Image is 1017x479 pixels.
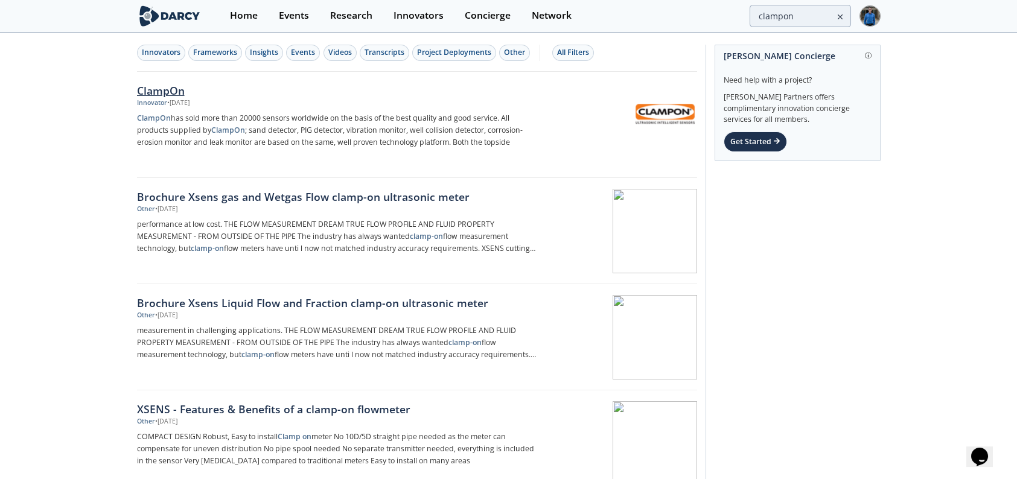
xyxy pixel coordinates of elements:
[724,66,872,86] div: Need help with a project?
[360,45,409,61] button: Transcripts
[137,113,171,123] strong: ClampOn
[859,5,881,27] img: Profile
[137,431,537,467] p: COMPACT DESIGN Robust, Easy to install meter No 10D/5D straight pipe needed as the meter can comp...
[167,98,190,108] div: • [DATE]
[137,98,167,108] div: Innovator
[137,45,185,61] button: Innovators
[532,11,572,21] div: Network
[279,11,309,21] div: Events
[557,47,589,58] div: All Filters
[155,311,177,320] div: • [DATE]
[412,45,496,61] button: Project Deployments
[137,311,155,320] div: Other
[137,189,537,205] div: Brochure Xsens gas and Wetgas Flow clamp-on ultrasonic meter
[330,11,372,21] div: Research
[365,47,404,58] div: Transcripts
[137,205,155,214] div: Other
[137,295,537,311] div: Brochure Xsens Liquid Flow and Fraction clamp-on ultrasonic meter
[155,205,177,214] div: • [DATE]
[448,337,482,347] strong: clamp-on
[191,243,224,253] strong: clamp-on
[241,349,275,360] strong: clamp-on
[636,84,695,144] img: ClampOn
[188,45,242,61] button: Frameworks
[286,45,320,61] button: Events
[142,47,180,58] div: Innovators
[137,325,537,361] p: measurement in challenging applications. THE FLOW MEASUREMENT DREAM TRUE FLOW PROFILE AND FLUID P...
[291,47,315,58] div: Events
[137,83,537,98] div: ClampOn
[865,52,872,59] img: information.svg
[250,47,278,58] div: Insights
[137,284,697,390] a: Brochure Xsens Liquid Flow and Fraction clamp-on ultrasonic meter Other •[DATE] measurement in ch...
[499,45,530,61] button: Other
[504,47,525,58] div: Other
[552,45,594,61] button: All Filters
[137,112,537,148] p: has sold more than 20000 sensors worldwide on the basis of the best quality and good service. All...
[278,431,311,442] strong: Clamp on
[211,125,245,135] strong: ClampOn
[724,45,872,66] div: [PERSON_NAME] Concierge
[394,11,444,21] div: Innovators
[137,178,697,284] a: Brochure Xsens gas and Wetgas Flow clamp-on ultrasonic meter Other •[DATE] performance at low cos...
[724,132,787,152] div: Get Started
[324,45,357,61] button: Videos
[750,5,851,27] input: Advanced Search
[137,401,537,417] div: XSENS - Features & Benefits of a clamp-on flowmeter
[724,86,872,125] div: [PERSON_NAME] Partners offers complimentary innovation concierge services for all members.
[155,417,177,427] div: • [DATE]
[465,11,511,21] div: Concierge
[137,72,697,178] a: ClampOn Innovator •[DATE] ClampOnhas sold more than 20000 sensors worldwide on the basis of the b...
[137,218,537,255] p: performance at low cost. THE FLOW MEASUREMENT DREAM TRUE FLOW PROFILE AND FLUID PROPERTY MEASUREM...
[417,47,491,58] div: Project Deployments
[137,417,155,427] div: Other
[328,47,352,58] div: Videos
[137,5,203,27] img: logo-wide.svg
[193,47,237,58] div: Frameworks
[966,431,1005,467] iframe: chat widget
[410,231,443,241] strong: clamp-on
[230,11,258,21] div: Home
[245,45,283,61] button: Insights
